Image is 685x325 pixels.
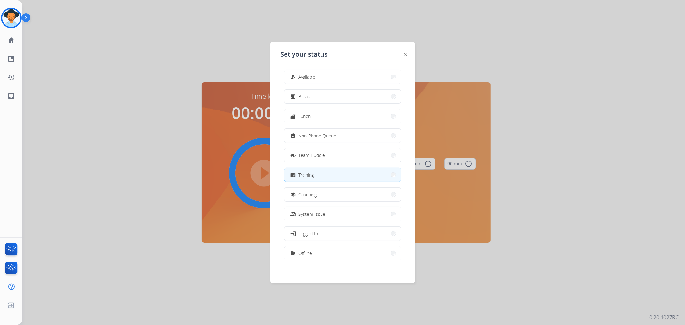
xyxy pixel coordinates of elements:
[290,133,296,138] mat-icon: assignment
[284,129,401,143] button: Non-Phone Queue
[284,90,401,103] button: Break
[281,50,328,59] span: Set your status
[299,171,314,178] span: Training
[290,152,296,158] mat-icon: campaign
[7,92,15,100] mat-icon: inbox
[299,191,317,198] span: Coaching
[290,230,296,237] mat-icon: login
[299,132,337,139] span: Non-Phone Queue
[7,74,15,81] mat-icon: history
[299,74,316,80] span: Available
[284,109,401,123] button: Lunch
[284,246,401,260] button: Offline
[404,53,407,56] img: close-button
[299,152,325,159] span: Team Huddle
[299,250,312,257] span: Offline
[290,113,296,119] mat-icon: fastfood
[290,94,296,99] mat-icon: free_breakfast
[284,70,401,84] button: Available
[290,192,296,197] mat-icon: school
[290,74,296,80] mat-icon: how_to_reg
[7,36,15,44] mat-icon: home
[284,168,401,182] button: Training
[7,55,15,63] mat-icon: list_alt
[2,9,20,27] img: avatar
[290,211,296,217] mat-icon: phonelink_off
[284,148,401,162] button: Team Huddle
[284,188,401,201] button: Coaching
[299,230,318,237] span: Logged In
[649,313,679,321] p: 0.20.1027RC
[299,113,311,119] span: Lunch
[290,172,296,178] mat-icon: menu_book
[299,93,310,100] span: Break
[299,211,326,217] span: System Issue
[284,207,401,221] button: System Issue
[284,227,401,241] button: Logged In
[290,250,296,256] mat-icon: work_off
